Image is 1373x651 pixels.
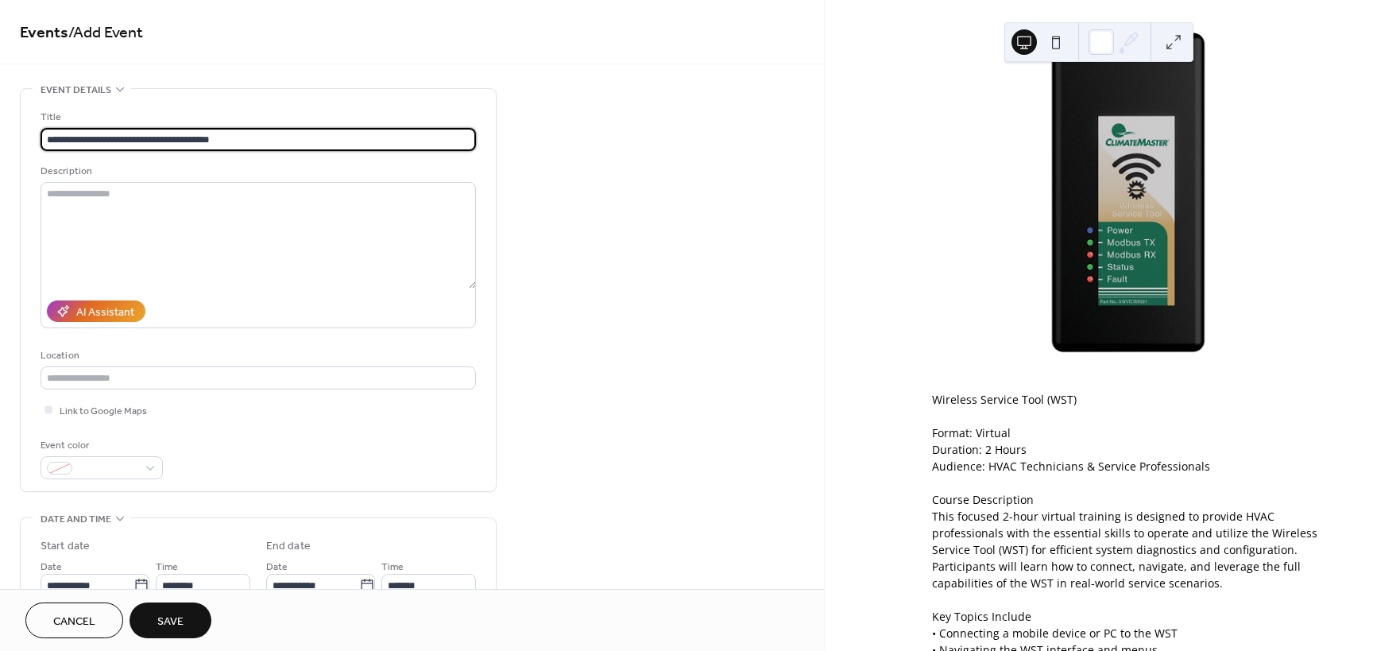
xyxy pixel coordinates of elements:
span: Date and time [41,511,111,528]
a: Events [20,17,68,48]
div: Description [41,163,473,180]
span: Cancel [53,614,95,630]
div: AI Assistant [76,304,134,321]
span: Date [266,559,288,575]
div: Event color [41,437,160,454]
span: Time [156,559,178,575]
div: End date [266,538,311,555]
span: Link to Google Maps [60,403,147,420]
span: Time [381,559,404,575]
button: Cancel [25,603,123,638]
span: Event details [41,82,111,99]
div: Title [41,109,473,126]
span: Date [41,559,62,575]
button: AI Assistant [47,300,145,322]
div: Start date [41,538,90,555]
span: Save [157,614,184,630]
span: / Add Event [68,17,143,48]
div: Location [41,347,473,364]
button: Save [130,603,211,638]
